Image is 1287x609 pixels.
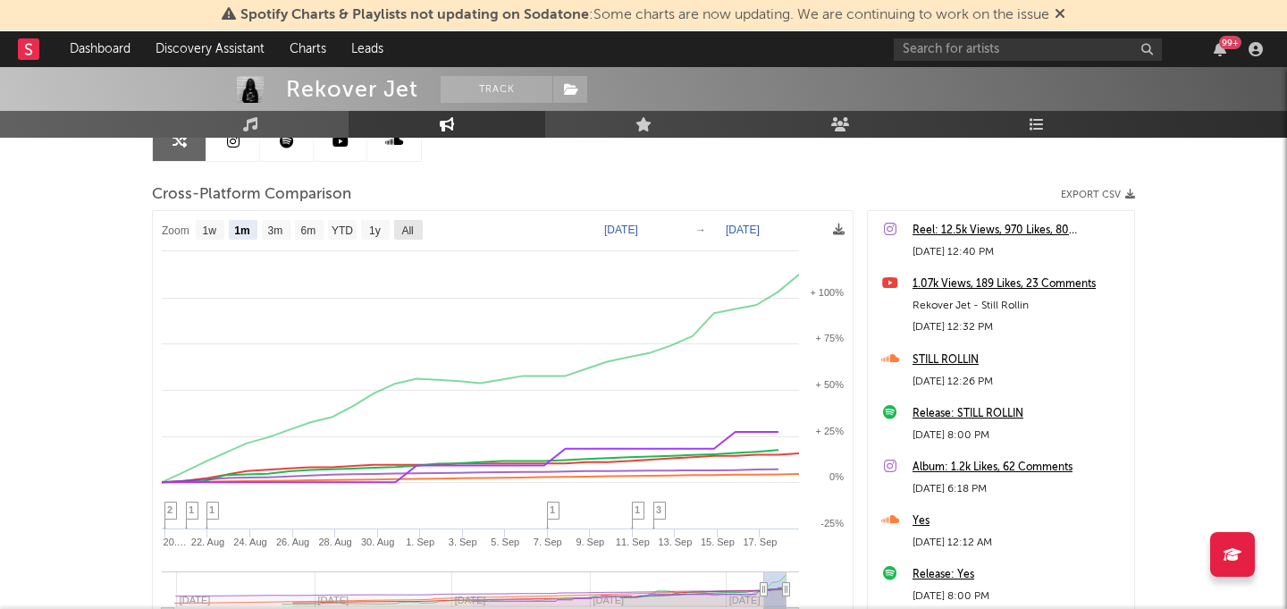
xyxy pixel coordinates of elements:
[816,426,845,436] text: + 25%
[913,350,1125,371] a: STILL ROLLIN
[406,537,434,547] text: 1. Sep
[816,379,845,390] text: + 50%
[913,220,1125,241] a: Reel: 12.5k Views, 970 Likes, 80 Comments
[576,537,604,547] text: 9. Sep
[913,371,1125,393] div: [DATE] 12:26 PM
[913,403,1125,425] a: Release: STILL ROLLIN
[401,224,413,237] text: All
[616,537,650,547] text: 11. Sep
[913,425,1125,446] div: [DATE] 8:00 PM
[726,224,760,236] text: [DATE]
[57,31,143,67] a: Dashboard
[1219,36,1241,49] div: 99 +
[268,224,283,237] text: 3m
[701,537,735,547] text: 15. Sep
[203,224,217,237] text: 1w
[550,504,555,515] span: 1
[152,184,351,206] span: Cross-Platform Comparison
[277,31,339,67] a: Charts
[913,564,1125,586] a: Release: Yes
[189,504,194,515] span: 1
[695,224,706,236] text: →
[1214,42,1226,56] button: 99+
[143,31,277,67] a: Discovery Assistant
[913,511,1125,532] a: Yes
[913,317,1125,338] div: [DATE] 12:32 PM
[913,241,1125,263] div: [DATE] 12:40 PM
[604,224,638,236] text: [DATE]
[894,38,1162,61] input: Search for artists
[162,224,189,237] text: Zoom
[658,537,692,547] text: 13. Sep
[332,224,353,237] text: YTD
[286,76,418,103] div: Rekover Jet
[913,274,1125,295] a: 1.07k Views, 189 Likes, 23 Comments
[913,586,1125,607] div: [DATE] 8:00 PM
[816,333,845,343] text: + 75%
[240,8,1049,22] span: : Some charts are now updating. We are continuing to work on the issue
[635,504,640,515] span: 1
[339,31,396,67] a: Leads
[1055,8,1065,22] span: Dismiss
[913,532,1125,554] div: [DATE] 12:12 AM
[913,295,1125,317] div: Rekover Jet - Still Rollin
[534,537,562,547] text: 7. Sep
[164,537,187,547] text: 20.…
[191,537,224,547] text: 22. Aug
[449,537,477,547] text: 3. Sep
[743,537,777,547] text: 17. Sep
[318,537,351,547] text: 28. Aug
[810,287,844,298] text: + 100%
[301,224,316,237] text: 6m
[913,478,1125,500] div: [DATE] 6:18 PM
[441,76,552,103] button: Track
[491,537,519,547] text: 5. Sep
[234,224,249,237] text: 1m
[240,8,589,22] span: Spotify Charts & Playlists not updating on Sodatone
[209,504,214,515] span: 1
[361,537,394,547] text: 30. Aug
[829,471,844,482] text: 0%
[656,504,661,515] span: 3
[913,457,1125,478] a: Album: 1.2k Likes, 62 Comments
[369,224,381,237] text: 1y
[1061,190,1135,200] button: Export CSV
[167,504,172,515] span: 2
[233,537,266,547] text: 24. Aug
[820,518,844,529] text: -25%
[276,537,309,547] text: 26. Aug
